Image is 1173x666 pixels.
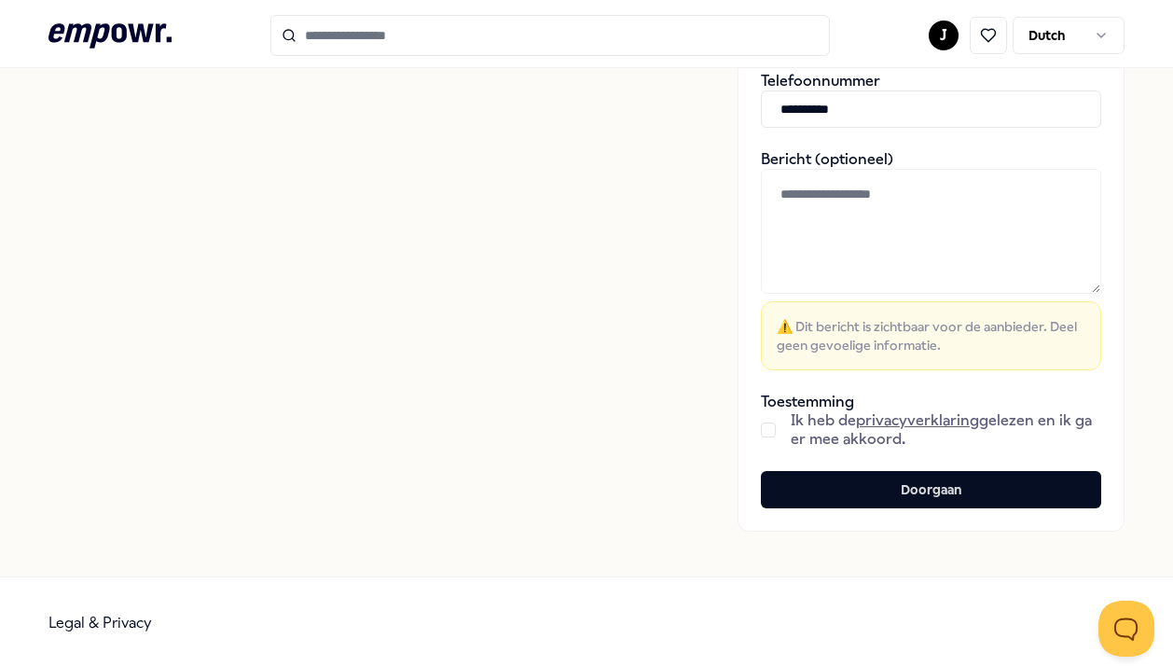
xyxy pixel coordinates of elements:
[791,411,1101,449] span: Ik heb de gelezen en ik ga er mee akkoord.
[761,393,1101,449] div: Toestemming
[929,21,959,50] button: J
[1098,601,1154,657] iframe: Help Scout Beacon - Open
[270,15,830,56] input: Search for products, categories or subcategories
[777,317,1085,354] span: ⚠️ Dit bericht is zichtbaar voor de aanbieder. Deel geen gevoelige informatie.
[761,72,1101,128] div: Telefoonnummer
[48,614,152,631] a: Legal & Privacy
[761,150,1101,370] div: Bericht (optioneel)
[856,411,979,429] a: privacyverklaring
[761,471,1101,508] button: Doorgaan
